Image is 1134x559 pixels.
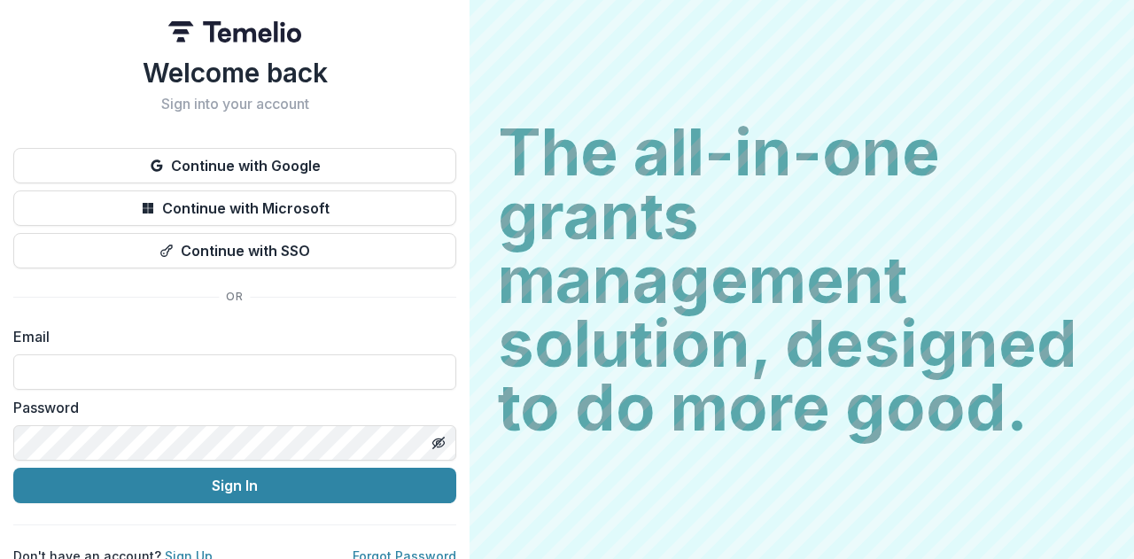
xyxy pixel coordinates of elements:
[13,326,446,347] label: Email
[424,429,453,457] button: Toggle password visibility
[168,21,301,43] img: Temelio
[13,468,456,503] button: Sign In
[13,233,456,268] button: Continue with SSO
[13,96,456,113] h2: Sign into your account
[13,148,456,183] button: Continue with Google
[13,57,456,89] h1: Welcome back
[13,190,456,226] button: Continue with Microsoft
[13,397,446,418] label: Password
